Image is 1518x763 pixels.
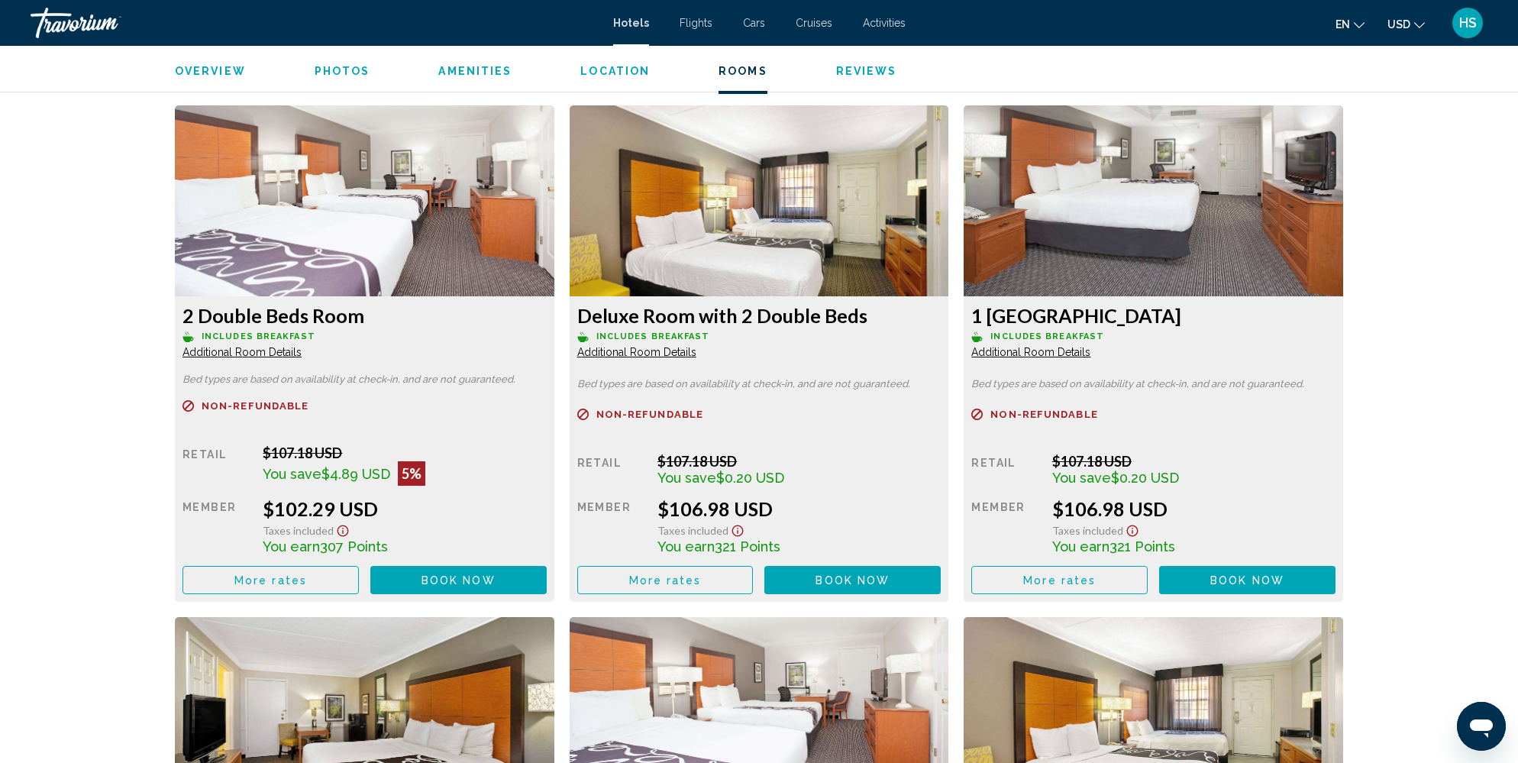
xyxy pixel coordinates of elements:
h3: Deluxe Room with 2 Double Beds [577,304,941,327]
img: 1d27890e-7372-46eb-b84a-2db926a26f9a.jpeg [570,105,949,296]
span: Book now [1210,574,1284,587]
span: You earn [1052,538,1109,554]
span: Location [580,65,650,77]
span: Additional Room Details [971,346,1090,358]
iframe: Button to launch messaging window [1457,702,1506,751]
button: User Menu [1448,7,1487,39]
span: Additional Room Details [577,346,696,358]
span: You save [1052,470,1111,486]
a: Travorium [31,8,598,38]
button: Change currency [1387,13,1425,35]
p: Bed types are based on availability at check-in, and are not guaranteed. [577,379,941,390]
a: Cars [743,17,765,29]
span: Taxes included [1052,524,1123,537]
span: Rooms [719,65,767,77]
button: Reviews [836,64,897,78]
div: $107.18 USD [657,453,941,470]
span: Book now [816,574,890,587]
div: 5% [398,461,425,486]
span: Overview [175,65,246,77]
span: 307 Points [320,538,388,554]
button: More rates [182,566,359,594]
span: You earn [263,538,320,554]
h3: 1 [GEOGRAPHIC_DATA] [971,304,1336,327]
span: Book now [421,574,496,587]
a: Cruises [796,17,832,29]
span: $0.20 USD [716,470,784,486]
a: Hotels [613,17,649,29]
div: $107.18 USD [1052,453,1336,470]
span: Includes Breakfast [596,331,710,341]
span: Amenities [438,65,512,77]
span: HS [1459,15,1477,31]
span: 321 Points [1109,538,1175,554]
button: Show Taxes and Fees disclaimer [728,520,747,538]
span: Taxes included [263,524,334,537]
div: $107.18 USD [263,445,546,461]
span: You save [263,466,321,482]
span: More rates [1023,574,1096,587]
button: Amenities [438,64,512,78]
button: More rates [971,566,1148,594]
span: $0.20 USD [1111,470,1179,486]
a: Flights [680,17,712,29]
div: Member [182,497,251,554]
span: 321 Points [715,538,780,554]
span: More rates [629,574,702,587]
span: You save [657,470,716,486]
button: Book now [764,566,941,594]
span: $4.89 USD [321,466,390,482]
div: $106.98 USD [657,497,941,520]
span: You earn [657,538,715,554]
span: Non-refundable [596,409,703,419]
img: b63cb4a7-90ca-4c7f-a5e7-3597bedd78f7.jpeg [175,105,554,296]
h3: 2 Double Beds Room [182,304,547,327]
div: Member [971,497,1040,554]
button: Show Taxes and Fees disclaimer [1123,520,1142,538]
button: Rooms [719,64,767,78]
span: Taxes included [657,524,728,537]
button: Overview [175,64,246,78]
button: Book now [1159,566,1336,594]
p: Bed types are based on availability at check-in, and are not guaranteed. [182,374,547,385]
div: $102.29 USD [263,497,546,520]
span: Reviews [836,65,897,77]
button: Photos [315,64,370,78]
div: Retail [971,453,1040,486]
button: Book now [370,566,547,594]
img: 778929d3-4346-48f7-8cd2-bea0a50a6e53.jpeg [964,105,1343,296]
a: Activities [863,17,906,29]
p: Bed types are based on availability at check-in, and are not guaranteed. [971,379,1336,390]
button: Change language [1336,13,1365,35]
span: Non-refundable [202,401,308,411]
button: More rates [577,566,754,594]
div: Retail [577,453,646,486]
div: Retail [182,445,251,486]
button: Location [580,64,650,78]
span: Includes Breakfast [990,331,1104,341]
span: Photos [315,65,370,77]
span: Additional Room Details [182,346,302,358]
span: More rates [234,574,307,587]
div: Member [577,497,646,554]
span: Non-refundable [990,409,1097,419]
span: Includes Breakfast [202,331,315,341]
span: en [1336,18,1350,31]
button: Show Taxes and Fees disclaimer [334,520,352,538]
span: USD [1387,18,1410,31]
div: $106.98 USD [1052,497,1336,520]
